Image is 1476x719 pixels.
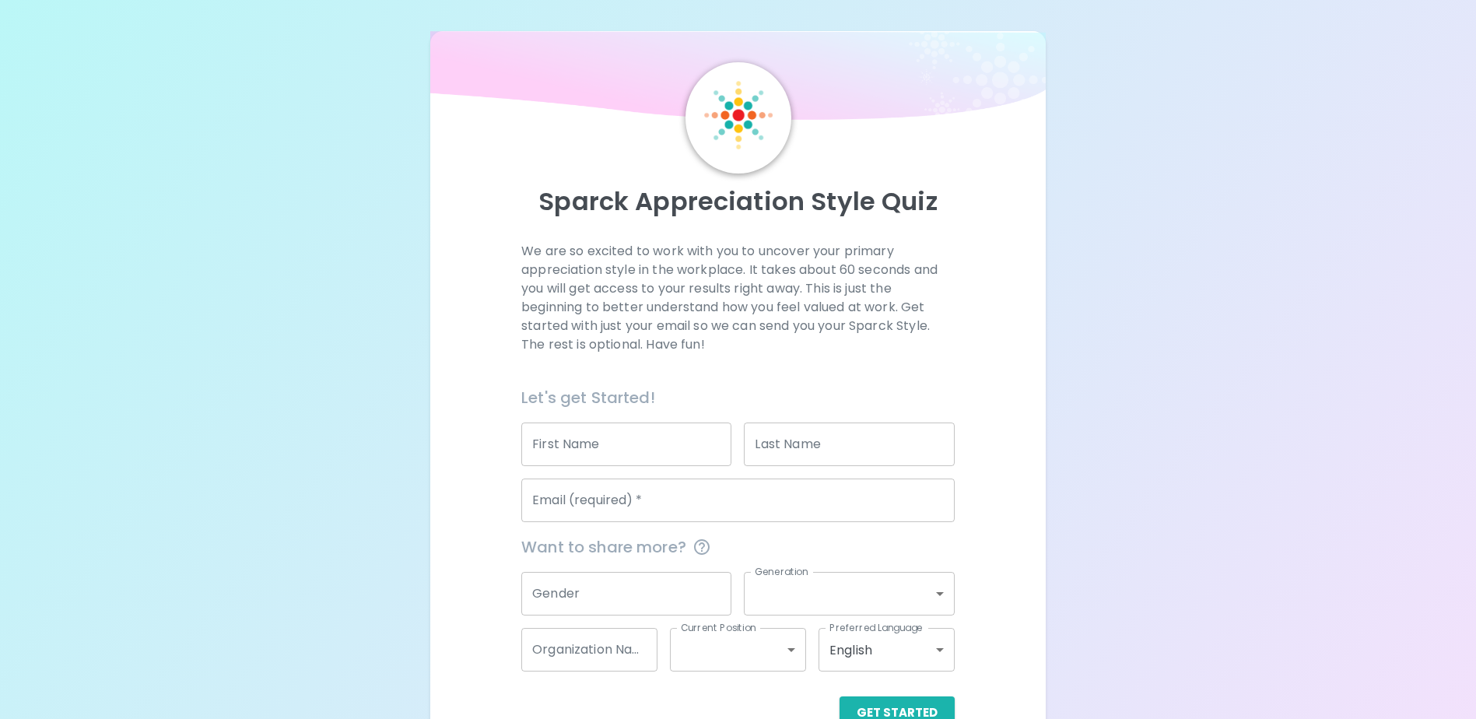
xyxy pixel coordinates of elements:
[755,565,808,578] label: Generation
[692,538,711,556] svg: This information is completely confidential and only used for aggregated appreciation studies at ...
[521,385,955,410] h6: Let's get Started!
[704,81,773,149] img: Sparck Logo
[430,31,1045,128] img: wave
[521,535,955,559] span: Want to share more?
[449,186,1026,217] p: Sparck Appreciation Style Quiz
[521,242,955,354] p: We are so excited to work with you to uncover your primary appreciation style in the workplace. I...
[829,621,923,634] label: Preferred Language
[819,628,955,672] div: English
[681,621,756,634] label: Current Position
